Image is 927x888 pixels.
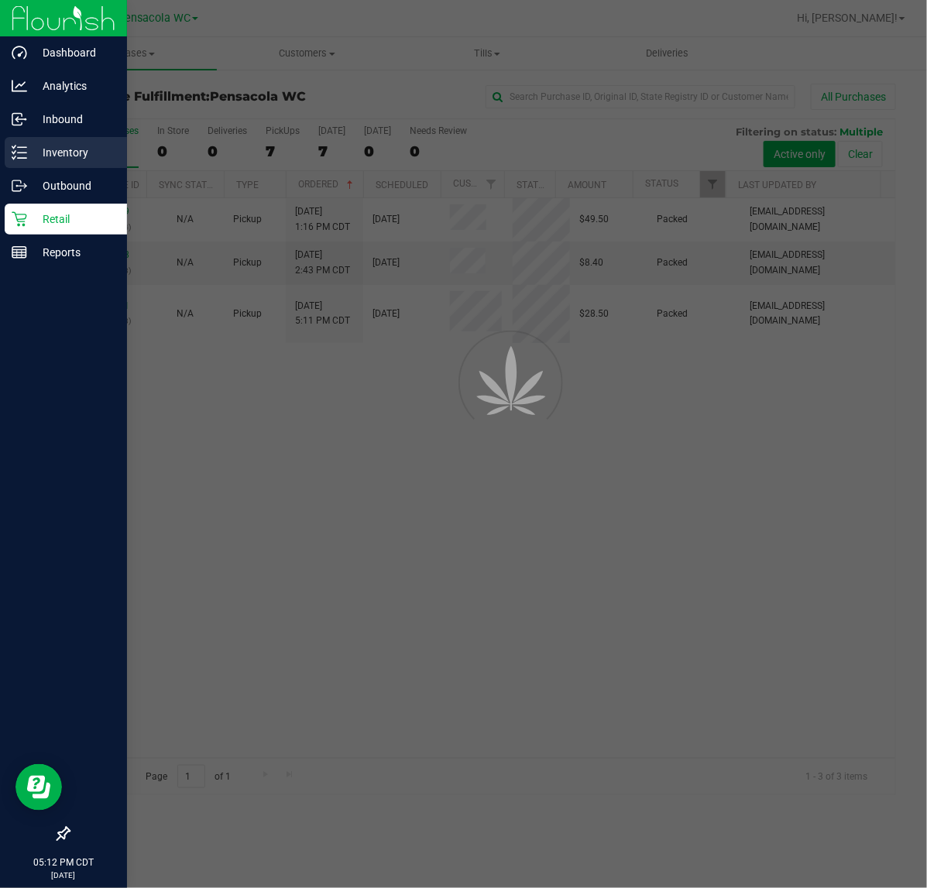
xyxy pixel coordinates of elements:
[12,45,27,60] inline-svg: Dashboard
[12,245,27,260] inline-svg: Reports
[12,111,27,127] inline-svg: Inbound
[27,110,120,129] p: Inbound
[27,210,120,228] p: Retail
[12,145,27,160] inline-svg: Inventory
[27,243,120,262] p: Reports
[27,143,120,162] p: Inventory
[7,855,120,869] p: 05:12 PM CDT
[12,211,27,227] inline-svg: Retail
[7,869,120,881] p: [DATE]
[12,78,27,94] inline-svg: Analytics
[27,177,120,195] p: Outbound
[12,178,27,194] inline-svg: Outbound
[27,77,120,95] p: Analytics
[15,764,62,811] iframe: Resource center
[27,43,120,62] p: Dashboard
